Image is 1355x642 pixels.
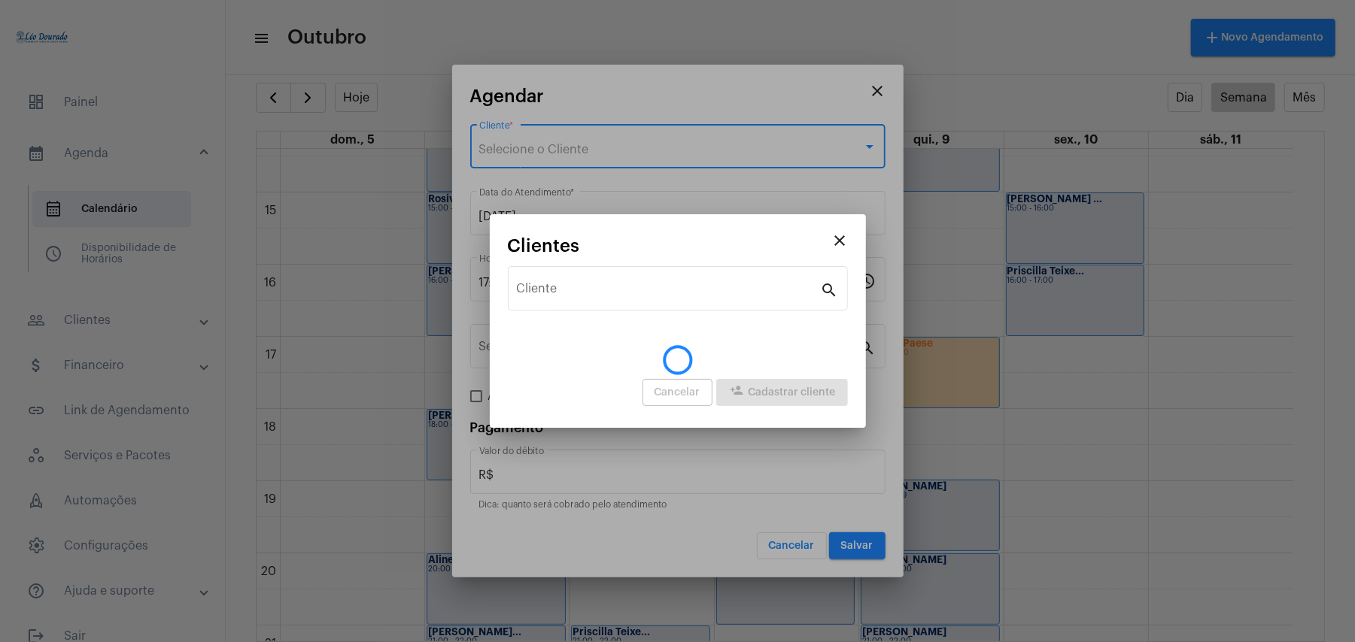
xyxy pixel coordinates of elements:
mat-icon: close [831,232,849,250]
button: Cadastrar cliente [716,379,848,406]
input: Pesquisar cliente [517,285,821,298]
button: Cancelar [643,379,712,406]
span: Cancelar [655,387,700,398]
mat-icon: search [821,280,839,298]
span: Clientes [508,236,580,256]
span: Cadastrar cliente [728,387,836,398]
mat-icon: person_add [728,383,746,401]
